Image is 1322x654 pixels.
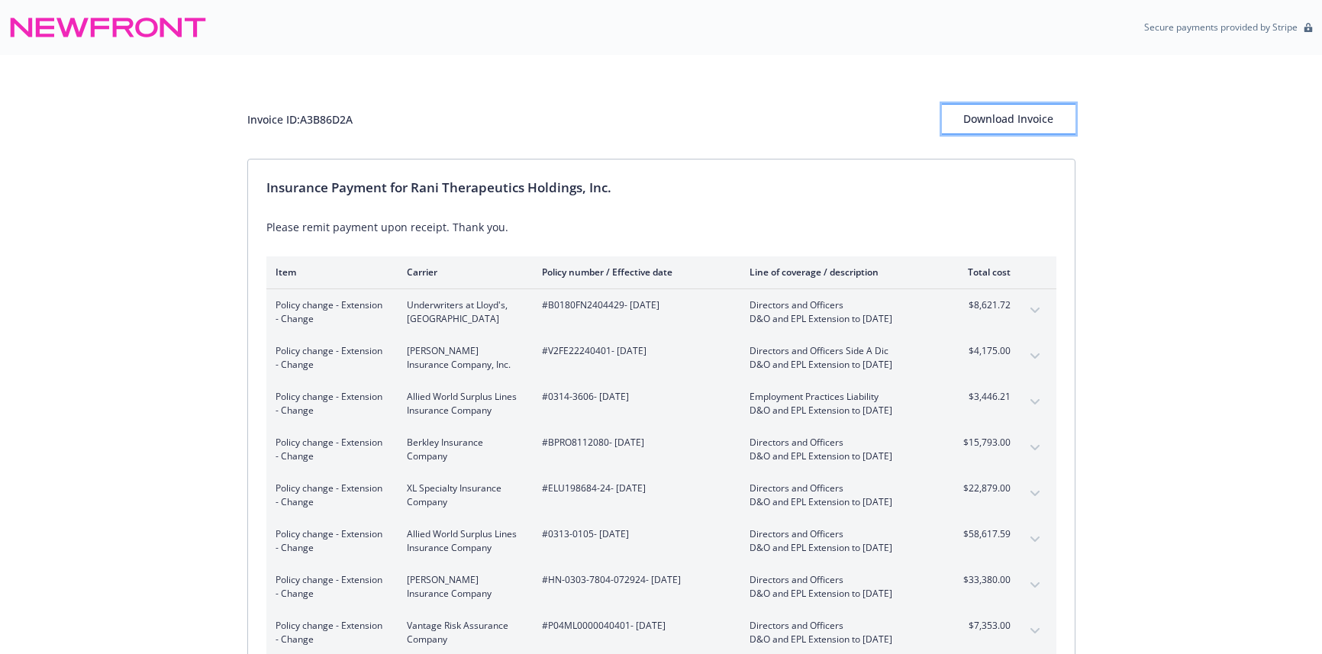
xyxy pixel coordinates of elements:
[750,527,929,541] span: Directors and Officers
[276,436,382,463] span: Policy change - Extension - Change
[276,344,382,372] span: Policy change - Extension - Change
[953,390,1011,404] span: $3,446.21
[1023,619,1047,643] button: expand content
[750,541,929,555] span: D&O and EPL Extension to [DATE]
[750,436,929,463] span: Directors and OfficersD&O and EPL Extension to [DATE]
[276,527,382,555] span: Policy change - Extension - Change
[750,527,929,555] span: Directors and OfficersD&O and EPL Extension to [DATE]
[276,390,382,417] span: Policy change - Extension - Change
[750,619,929,646] span: Directors and OfficersD&O and EPL Extension to [DATE]
[1023,298,1047,323] button: expand content
[750,482,929,495] span: Directors and Officers
[407,344,518,372] span: [PERSON_NAME] Insurance Company, Inc.
[276,619,382,646] span: Policy change - Extension - Change
[542,344,725,358] span: #V2FE22240401 - [DATE]
[750,390,929,417] span: Employment Practices LiabilityD&O and EPL Extension to [DATE]
[1023,344,1047,369] button: expand content
[750,573,929,601] span: Directors and OfficersD&O and EPL Extension to [DATE]
[407,482,518,509] span: XL Specialty Insurance Company
[750,390,929,404] span: Employment Practices Liability
[407,573,518,601] span: [PERSON_NAME] Insurance Company
[542,390,725,404] span: #0314-3606 - [DATE]
[407,527,518,555] span: Allied World Surplus Lines Insurance Company
[542,573,725,587] span: #HN-0303-7804-072924 - [DATE]
[942,105,1075,134] div: Download Invoice
[266,178,1056,198] div: Insurance Payment for Rani Therapeutics Holdings, Inc.
[750,436,929,449] span: Directors and Officers
[953,436,1011,449] span: $15,793.00
[953,482,1011,495] span: $22,879.00
[276,482,382,509] span: Policy change - Extension - Change
[750,482,929,509] span: Directors and OfficersD&O and EPL Extension to [DATE]
[942,104,1075,134] button: Download Invoice
[750,312,929,326] span: D&O and EPL Extension to [DATE]
[750,449,929,463] span: D&O and EPL Extension to [DATE]
[276,573,382,601] span: Policy change - Extension - Change
[1023,573,1047,598] button: expand content
[276,266,382,279] div: Item
[953,527,1011,541] span: $58,617.59
[407,436,518,463] span: Berkley Insurance Company
[1023,436,1047,460] button: expand content
[266,289,1056,335] div: Policy change - Extension - ChangeUnderwriters at Lloyd's, [GEOGRAPHIC_DATA]#B0180FN2404429- [DAT...
[407,619,518,646] span: Vantage Risk Assurance Company
[542,298,725,312] span: #B0180FN2404429 - [DATE]
[266,518,1056,564] div: Policy change - Extension - ChangeAllied World Surplus Lines Insurance Company#0313-0105- [DATE]D...
[266,219,1056,235] div: Please remit payment upon receipt. Thank you.
[247,111,353,127] div: Invoice ID: A3B86D2A
[542,436,725,449] span: #BPRO8112080 - [DATE]
[266,472,1056,518] div: Policy change - Extension - ChangeXL Specialty Insurance Company#ELU198684-24- [DATE]Directors an...
[266,335,1056,381] div: Policy change - Extension - Change[PERSON_NAME] Insurance Company, Inc.#V2FE22240401- [DATE]Direc...
[750,298,929,326] span: Directors and OfficersD&O and EPL Extension to [DATE]
[750,587,929,601] span: D&O and EPL Extension to [DATE]
[750,619,929,633] span: Directors and Officers
[953,266,1011,279] div: Total cost
[542,266,725,279] div: Policy number / Effective date
[407,298,518,326] span: Underwriters at Lloyd's, [GEOGRAPHIC_DATA]
[953,573,1011,587] span: $33,380.00
[1023,390,1047,414] button: expand content
[750,358,929,372] span: D&O and EPL Extension to [DATE]
[407,390,518,417] span: Allied World Surplus Lines Insurance Company
[542,527,725,541] span: #0313-0105 - [DATE]
[750,633,929,646] span: D&O and EPL Extension to [DATE]
[1023,527,1047,552] button: expand content
[266,427,1056,472] div: Policy change - Extension - ChangeBerkley Insurance Company#BPRO8112080- [DATE]Directors and Offi...
[750,404,929,417] span: D&O and EPL Extension to [DATE]
[750,298,929,312] span: Directors and Officers
[266,381,1056,427] div: Policy change - Extension - ChangeAllied World Surplus Lines Insurance Company#0314-3606- [DATE]E...
[266,564,1056,610] div: Policy change - Extension - Change[PERSON_NAME] Insurance Company#HN-0303-7804-072924- [DATE]Dire...
[542,619,725,633] span: #P04ML0000040401 - [DATE]
[750,344,929,372] span: Directors and Officers Side A DicD&O and EPL Extension to [DATE]
[953,298,1011,312] span: $8,621.72
[1023,482,1047,506] button: expand content
[276,298,382,326] span: Policy change - Extension - Change
[542,482,725,495] span: #ELU198684-24 - [DATE]
[407,266,518,279] div: Carrier
[953,344,1011,358] span: $4,175.00
[750,573,929,587] span: Directors and Officers
[1144,21,1298,34] p: Secure payments provided by Stripe
[750,266,929,279] div: Line of coverage / description
[953,619,1011,633] span: $7,353.00
[750,344,929,358] span: Directors and Officers Side A Dic
[750,495,929,509] span: D&O and EPL Extension to [DATE]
